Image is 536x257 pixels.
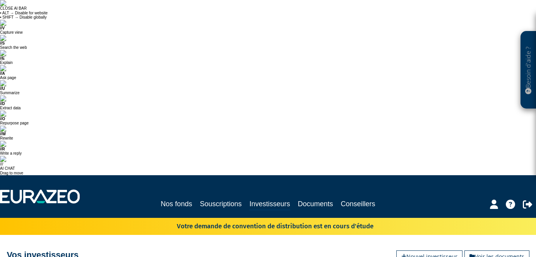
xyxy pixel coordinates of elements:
[298,198,333,209] a: Documents
[341,198,375,209] a: Conseillers
[161,198,192,209] a: Nos fonds
[200,198,241,209] a: Souscriptions
[249,198,290,210] a: Investisseurs
[154,220,373,231] p: Votre demande de convention de distribution est en cours d'étude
